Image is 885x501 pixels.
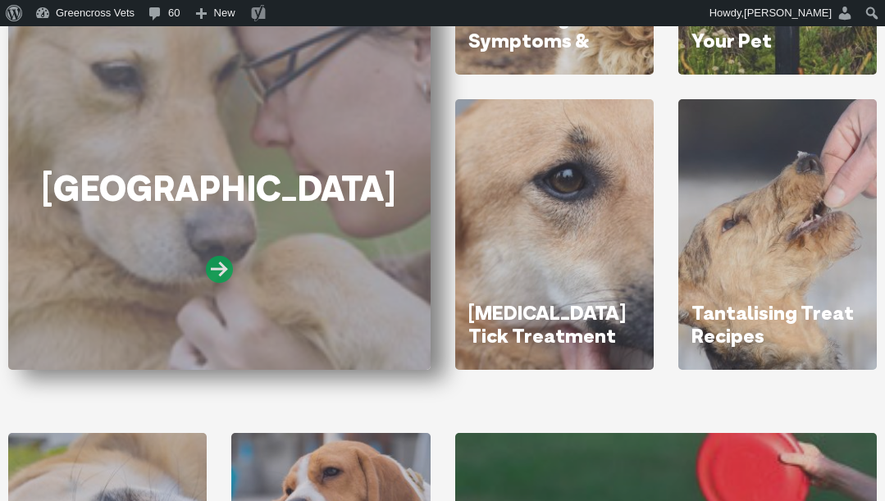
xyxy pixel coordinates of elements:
[691,5,842,52] a: Snake Bites And Your Pet
[853,75,869,91] button: Search
[468,300,626,370] a: [MEDICAL_DATA] Tick Treatment and Recovery
[41,166,396,210] a: [GEOGRAPHIC_DATA]
[468,5,627,75] a: Brown Dog Ticks: Symptoms & Removal
[691,300,854,348] a: Tantalising Treat Recipes
[744,7,832,19] span: [PERSON_NAME]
